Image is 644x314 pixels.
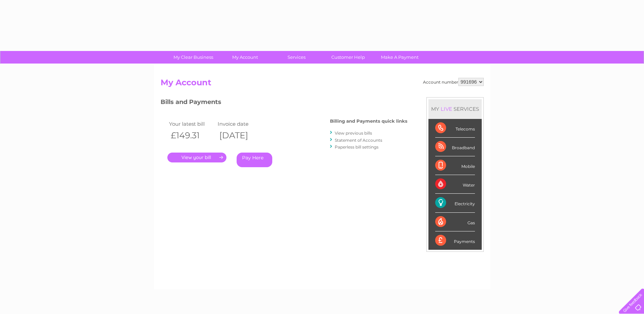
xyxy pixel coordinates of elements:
[435,175,475,194] div: Water
[269,51,325,64] a: Services
[216,119,265,128] td: Invoice date
[237,153,272,167] a: Pay Here
[330,119,407,124] h4: Billing and Payments quick links
[372,51,428,64] a: Make A Payment
[167,153,226,162] a: .
[435,213,475,231] div: Gas
[439,106,454,112] div: LIVE
[435,138,475,156] div: Broadband
[335,144,379,150] a: Paperless bill settings
[428,99,482,119] div: MY SERVICES
[435,156,475,175] div: Mobile
[320,51,376,64] a: Customer Help
[435,119,475,138] div: Telecoms
[165,51,221,64] a: My Clear Business
[217,51,273,64] a: My Account
[216,128,265,142] th: [DATE]
[435,231,475,250] div: Payments
[435,194,475,212] div: Electricity
[167,119,216,128] td: Your latest bill
[161,97,407,109] h3: Bills and Payments
[335,138,382,143] a: Statement of Accounts
[161,78,484,91] h2: My Account
[167,128,216,142] th: £149.31
[423,78,484,86] div: Account number
[335,130,372,136] a: View previous bills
